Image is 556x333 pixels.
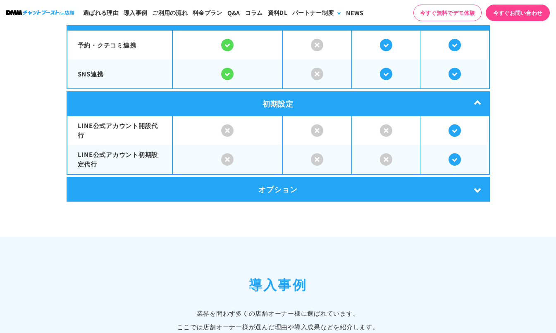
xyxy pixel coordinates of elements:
[292,8,334,17] div: パートナー制度
[78,121,162,140] p: LINE公式アカウント開設代行
[78,40,162,50] p: 予約・クチコミ連携
[67,177,490,202] div: オプション
[78,150,162,169] p: LINE公式アカウント初期設定代行
[67,91,490,116] div: 初期設定
[30,274,526,294] h2: 導入事例
[78,69,162,79] p: SNS連携
[486,5,550,21] a: 今すぐお問い合わせ
[6,10,74,15] img: ロゴ
[413,5,482,21] a: 今すぐ無料でデモ体験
